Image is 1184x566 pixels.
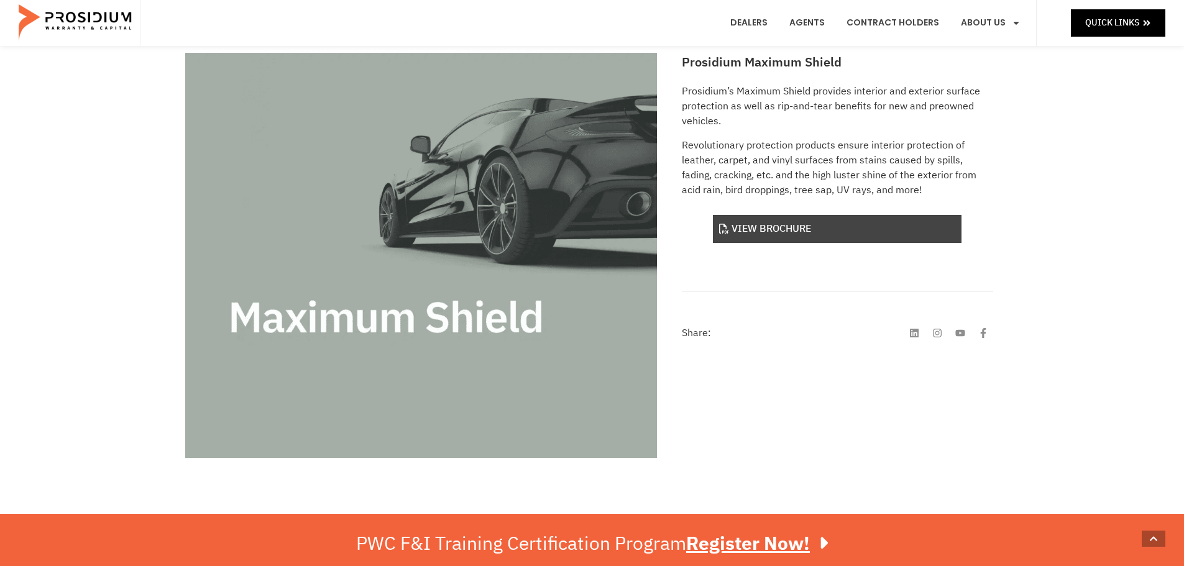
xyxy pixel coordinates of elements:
[713,215,961,243] a: View Brochure
[682,138,993,198] p: Revolutionary protection products ensure interior protection of leather, carpet, and vinyl surfac...
[686,529,810,557] u: Register Now!
[356,532,828,555] div: PWC F&I Training Certification Program
[682,328,711,338] h4: Share:
[682,53,993,71] h2: Prosidium Maximum Shield
[682,84,993,129] p: Prosidium’s Maximum Shield provides interior and exterior surface protection as well as rip-and-t...
[1071,9,1165,36] a: Quick Links
[1085,15,1139,30] span: Quick Links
